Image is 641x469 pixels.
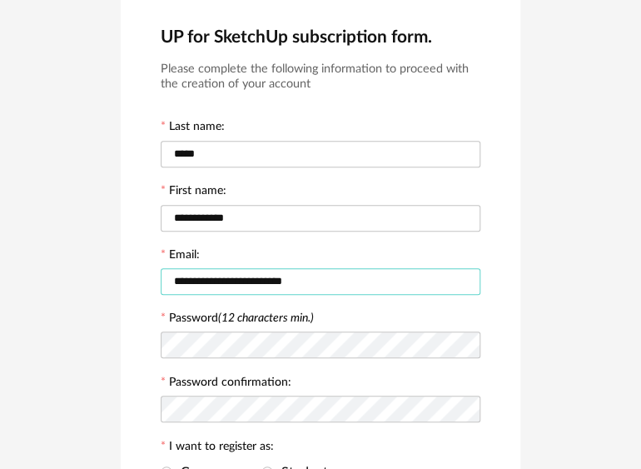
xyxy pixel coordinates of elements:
[161,26,480,48] h2: UP for SketchUp subscription form.
[161,62,480,92] h3: Please complete the following information to proceed with the creation of your account
[161,377,291,392] label: Password confirmation:
[161,249,200,264] label: Email:
[218,312,314,324] i: (12 characters min.)
[161,441,274,456] label: I want to register as:
[161,185,226,200] label: First name:
[161,121,225,136] label: Last name:
[169,312,314,324] label: Password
